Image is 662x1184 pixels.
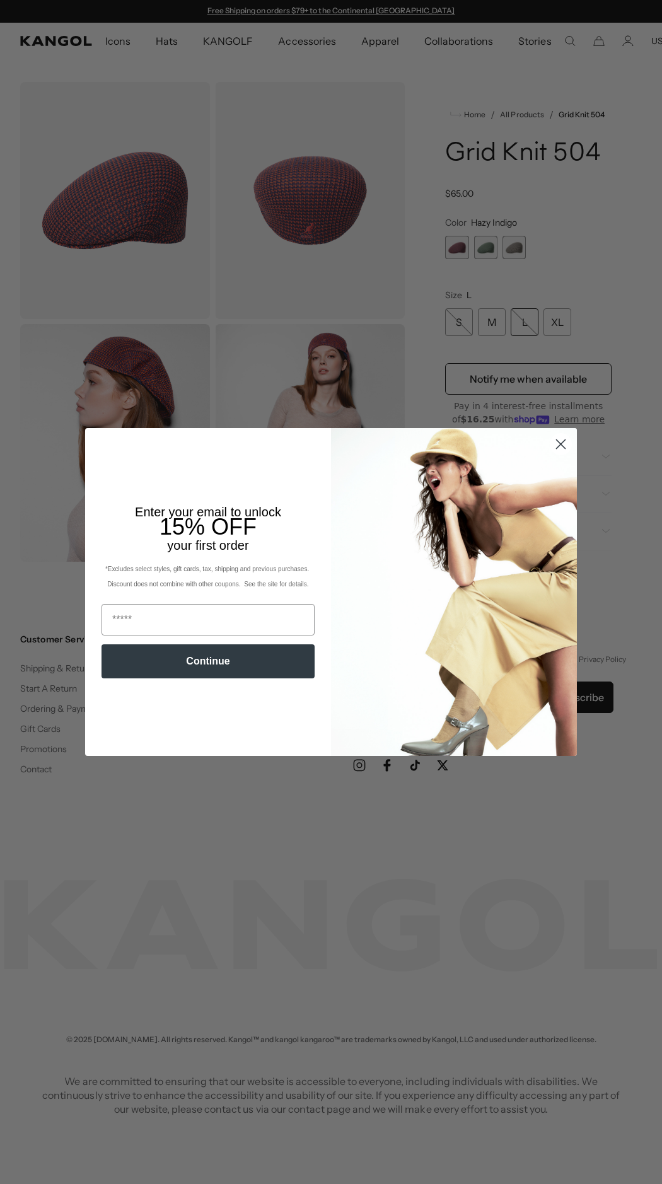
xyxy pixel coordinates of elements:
button: Continue [102,644,315,678]
input: Email [102,604,315,636]
button: Close dialog [550,433,572,455]
span: Enter your email to unlock [135,505,281,519]
img: 93be19ad-e773-4382-80b9-c9d740c9197f.jpeg [331,428,577,756]
span: 15% OFF [160,514,257,540]
span: your first order [167,538,248,552]
span: *Excludes select styles, gift cards, tax, shipping and previous purchases. Discount does not comb... [105,566,311,588]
